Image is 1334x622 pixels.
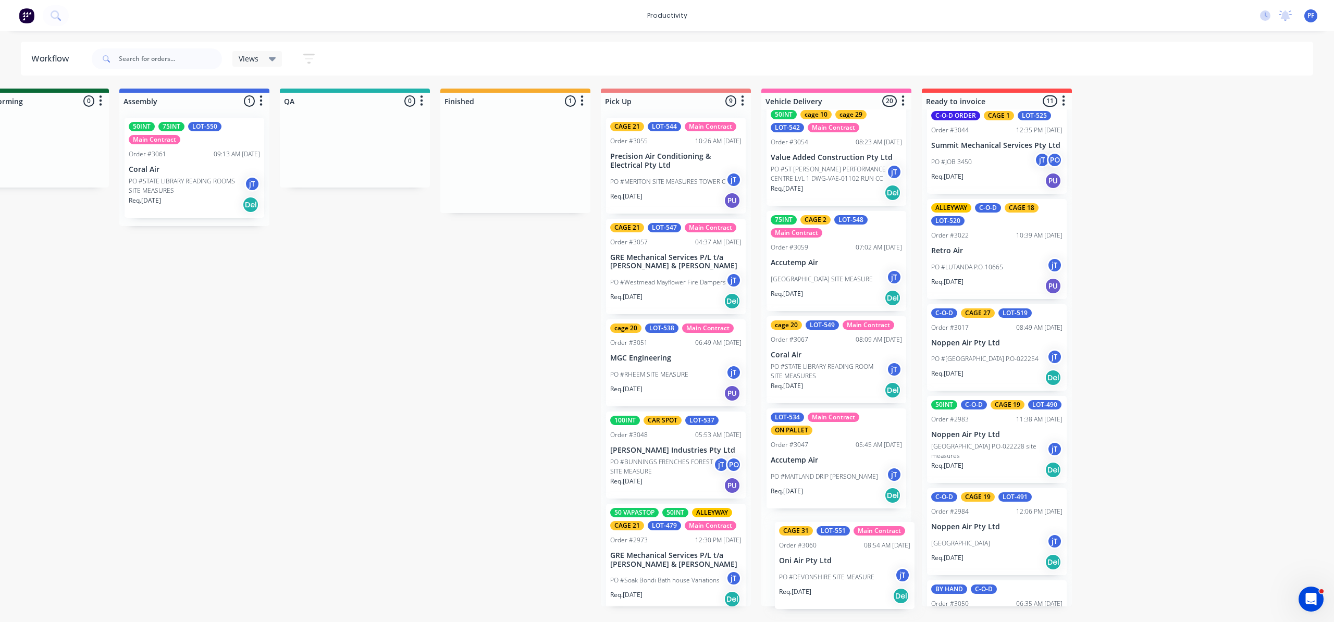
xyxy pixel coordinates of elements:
[1299,587,1324,612] iframe: Intercom live chat
[239,53,258,64] span: Views
[19,8,34,23] img: Factory
[31,53,74,65] div: Workflow
[1307,11,1314,20] span: PF
[642,8,693,23] div: productivity
[119,48,222,69] input: Search for orders...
